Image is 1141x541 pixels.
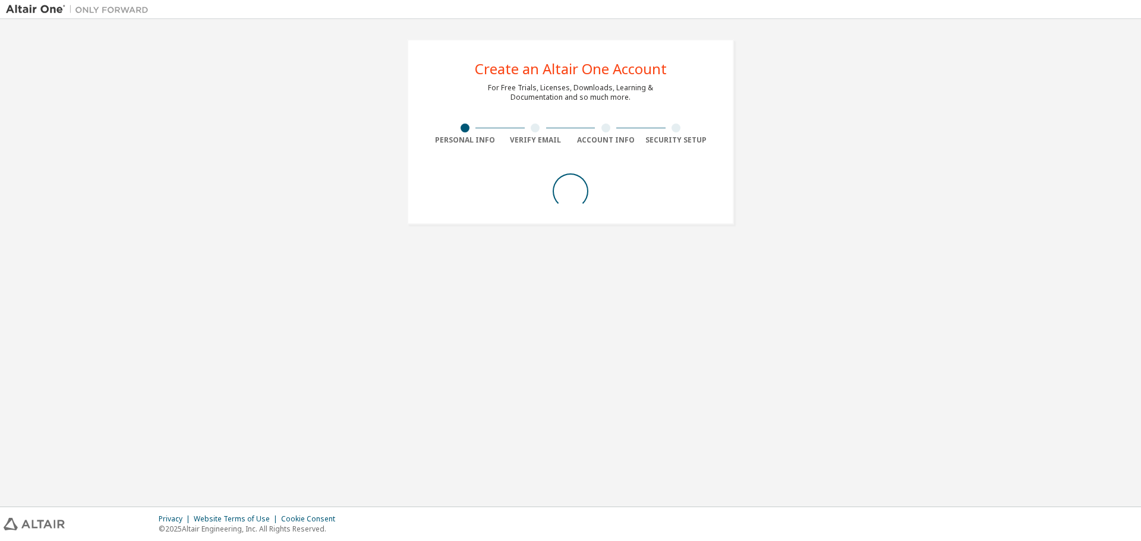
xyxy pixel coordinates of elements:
div: Personal Info [430,135,500,145]
p: © 2025 Altair Engineering, Inc. All Rights Reserved. [159,524,342,534]
div: Cookie Consent [281,514,342,524]
div: Account Info [570,135,641,145]
div: Privacy [159,514,194,524]
div: Security Setup [641,135,712,145]
img: altair_logo.svg [4,518,65,530]
div: Create an Altair One Account [475,62,667,76]
img: Altair One [6,4,155,15]
div: Verify Email [500,135,571,145]
div: For Free Trials, Licenses, Downloads, Learning & Documentation and so much more. [488,83,653,102]
div: Website Terms of Use [194,514,281,524]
